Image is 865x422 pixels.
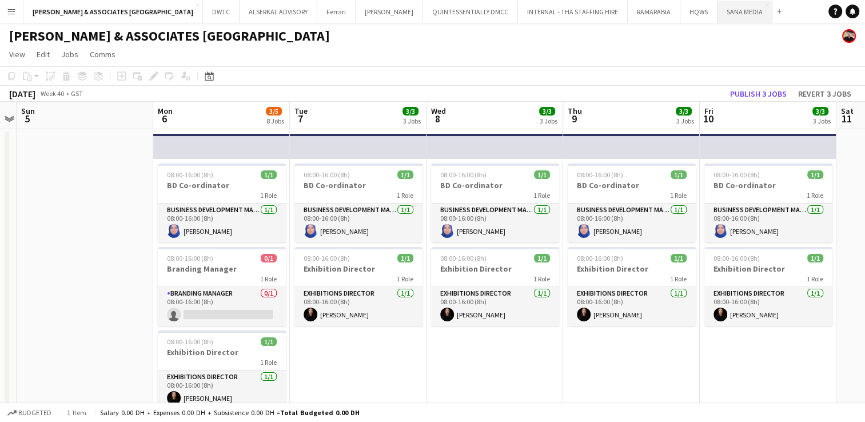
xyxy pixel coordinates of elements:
[280,408,360,417] span: Total Budgeted 0.00 DH
[704,204,832,242] app-card-role: Business Development Manager1/108:00-16:00 (8h)[PERSON_NAME]
[71,89,83,98] div: GST
[23,1,203,23] button: [PERSON_NAME] & ASSOCIATES [GEOGRAPHIC_DATA]
[670,274,687,283] span: 1 Role
[167,337,213,346] span: 08:00-16:00 (8h)
[158,180,286,190] h3: BD Co-ordinator
[38,89,66,98] span: Week 40
[671,254,687,262] span: 1/1
[568,264,696,274] h3: Exhibition Director
[671,170,687,179] span: 1/1
[37,49,50,59] span: Edit
[533,191,550,200] span: 1 Role
[57,47,83,62] a: Jobs
[533,274,550,283] span: 1 Role
[717,1,772,23] button: SANA MEDIA
[260,191,277,200] span: 1 Role
[261,337,277,346] span: 1/1
[261,170,277,179] span: 1/1
[158,247,286,326] app-job-card: 08:00-16:00 (8h)0/1Branding Manager1 RoleBranding Manager0/108:00-16:00 (8h)
[397,254,413,262] span: 1/1
[260,358,277,367] span: 1 Role
[32,47,54,62] a: Edit
[839,112,854,125] span: 11
[807,170,823,179] span: 1/1
[266,117,284,125] div: 8 Jobs
[841,106,854,116] span: Sat
[713,254,760,262] span: 08:00-16:00 (8h)
[261,254,277,262] span: 0/1
[568,180,696,190] h3: BD Co-ordinator
[158,371,286,409] app-card-role: Exhibitions Director1/108:00-16:00 (8h)[PERSON_NAME]
[9,49,25,59] span: View
[568,164,696,242] app-job-card: 08:00-16:00 (8h)1/1BD Co-ordinator1 RoleBusiness Development Manager1/108:00-16:00 (8h)[PERSON_NAME]
[167,170,213,179] span: 08:00-16:00 (8h)
[518,1,628,23] button: INTERNAL - THA STAFFING HIRE
[294,247,422,326] app-job-card: 08:00-16:00 (8h)1/1Exhibition Director1 RoleExhibitions Director1/108:00-16:00 (8h)[PERSON_NAME]
[158,264,286,274] h3: Branding Manager
[566,112,582,125] span: 9
[704,164,832,242] app-job-card: 08:00-16:00 (8h)1/1BD Co-ordinator1 RoleBusiness Development Manager1/108:00-16:00 (8h)[PERSON_NAME]
[431,264,559,274] h3: Exhibition Director
[704,264,832,274] h3: Exhibition Director
[5,47,30,62] a: View
[294,264,422,274] h3: Exhibition Director
[577,170,623,179] span: 08:00-16:00 (8h)
[9,88,35,99] div: [DATE]
[568,247,696,326] div: 08:00-16:00 (8h)1/1Exhibition Director1 RoleExhibitions Director1/108:00-16:00 (8h)[PERSON_NAME]
[539,107,555,116] span: 3/3
[807,191,823,200] span: 1 Role
[429,112,446,125] span: 8
[294,287,422,326] app-card-role: Exhibitions Director1/108:00-16:00 (8h)[PERSON_NAME]
[713,170,760,179] span: 08:00-16:00 (8h)
[568,287,696,326] app-card-role: Exhibitions Director1/108:00-16:00 (8h)[PERSON_NAME]
[813,117,831,125] div: 3 Jobs
[431,287,559,326] app-card-role: Exhibitions Director1/108:00-16:00 (8h)[PERSON_NAME]
[568,106,582,116] span: Thu
[266,107,282,116] span: 3/5
[440,254,487,262] span: 08:00-16:00 (8h)
[203,1,240,23] button: DWTC
[676,107,692,116] span: 3/3
[260,274,277,283] span: 1 Role
[431,180,559,190] h3: BD Co-ordinator
[534,170,550,179] span: 1/1
[397,274,413,283] span: 1 Role
[356,1,423,23] button: [PERSON_NAME]
[21,106,35,116] span: Sun
[794,86,856,101] button: Revert 3 jobs
[431,247,559,326] app-job-card: 08:00-16:00 (8h)1/1Exhibition Director1 RoleExhibitions Director1/108:00-16:00 (8h)[PERSON_NAME]
[676,117,694,125] div: 3 Jobs
[304,254,350,262] span: 08:00-16:00 (8h)
[704,106,713,116] span: Fri
[158,164,286,242] app-job-card: 08:00-16:00 (8h)1/1BD Co-ordinator1 RoleBusiness Development Manager1/108:00-16:00 (8h)[PERSON_NAME]
[431,204,559,242] app-card-role: Business Development Manager1/108:00-16:00 (8h)[PERSON_NAME]
[167,254,213,262] span: 08:00-16:00 (8h)
[294,164,422,242] div: 08:00-16:00 (8h)1/1BD Co-ordinator1 RoleBusiness Development Manager1/108:00-16:00 (8h)[PERSON_NAME]
[842,29,856,43] app-user-avatar: Glenn Lloyd
[293,112,308,125] span: 7
[317,1,356,23] button: Ferrari
[577,254,623,262] span: 08:00-16:00 (8h)
[6,407,53,419] button: Budgeted
[670,191,687,200] span: 1 Role
[431,164,559,242] app-job-card: 08:00-16:00 (8h)1/1BD Co-ordinator1 RoleBusiness Development Manager1/108:00-16:00 (8h)[PERSON_NAME]
[440,170,487,179] span: 08:00-16:00 (8h)
[85,47,120,62] a: Comms
[18,409,51,417] span: Budgeted
[304,170,350,179] span: 08:00-16:00 (8h)
[100,408,360,417] div: Salary 0.00 DH + Expenses 0.00 DH + Subsistence 0.00 DH =
[294,180,422,190] h3: BD Co-ordinator
[703,112,713,125] span: 10
[812,107,828,116] span: 3/3
[704,180,832,190] h3: BD Co-ordinator
[726,86,791,101] button: Publish 3 jobs
[158,331,286,409] app-job-card: 08:00-16:00 (8h)1/1Exhibition Director1 RoleExhibitions Director1/108:00-16:00 (8h)[PERSON_NAME]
